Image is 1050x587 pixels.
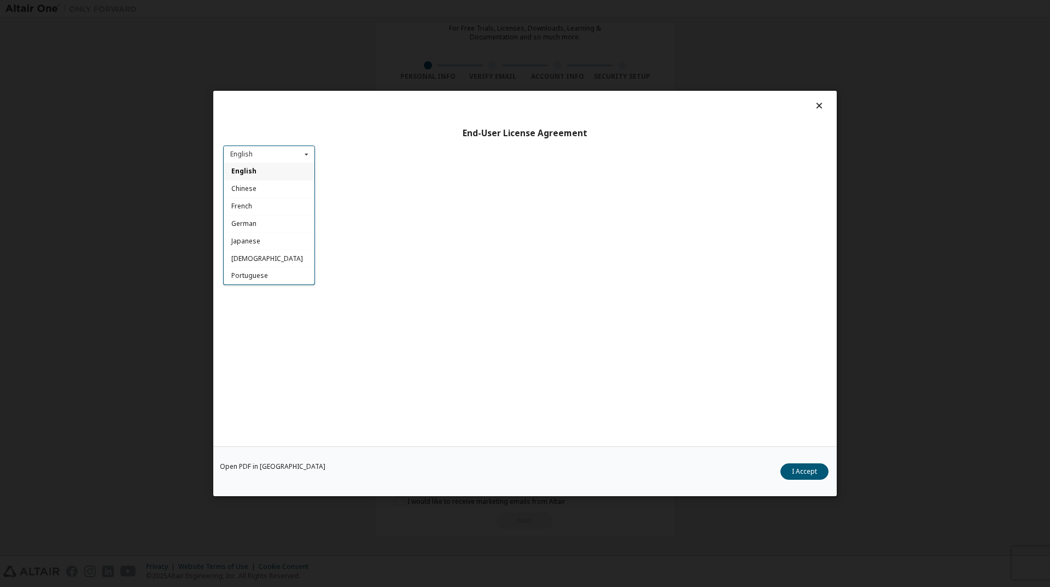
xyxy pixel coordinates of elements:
div: English [230,151,253,158]
span: Japanese [231,236,260,246]
a: Open PDF in [GEOGRAPHIC_DATA] [220,463,325,470]
span: Chinese [231,184,256,194]
span: [DEMOGRAPHIC_DATA] [231,254,303,263]
span: Portuguese [231,271,268,281]
div: End-User License Agreement [223,128,827,139]
span: English [231,167,256,176]
span: German [231,219,256,228]
button: I Accept [780,463,829,480]
span: French [231,202,252,211]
